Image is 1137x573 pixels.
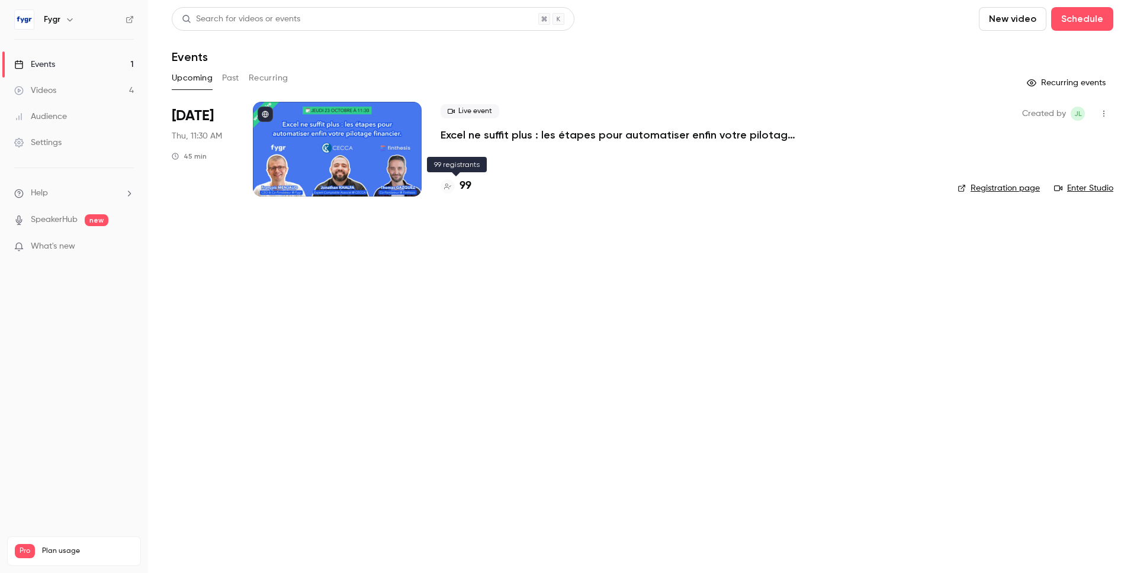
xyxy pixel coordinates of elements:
span: Thu, 11:30 AM [172,130,222,142]
div: 45 min [172,152,207,161]
button: Upcoming [172,69,213,88]
span: Julie le Blanc [1071,107,1085,121]
div: Search for videos or events [182,13,300,25]
span: Help [31,187,48,199]
div: Videos [14,85,56,96]
span: Jl [1074,107,1082,121]
span: What's new [31,240,75,253]
span: Live event [441,104,499,118]
li: help-dropdown-opener [14,187,134,199]
button: Schedule [1051,7,1113,31]
button: Recurring events [1022,73,1113,92]
span: new [85,214,108,226]
div: Settings [14,137,62,149]
a: Registration page [958,182,1040,194]
span: [DATE] [172,107,214,125]
img: Fygr [15,10,34,29]
a: SpeakerHub [31,214,78,226]
a: Enter Studio [1054,182,1113,194]
a: Excel ne suffit plus : les étapes pour automatiser enfin votre pilotage financier. [441,128,796,142]
span: Plan usage [42,546,133,556]
button: New video [979,7,1046,31]
h1: Events [172,50,208,64]
span: Created by [1022,107,1066,121]
div: Audience [14,111,67,123]
h4: 99 [460,178,471,194]
div: Events [14,59,55,70]
a: 99 [441,178,471,194]
div: Oct 23 Thu, 11:30 AM (Europe/Paris) [172,102,234,197]
button: Recurring [249,69,288,88]
button: Past [222,69,239,88]
h6: Fygr [44,14,60,25]
span: Pro [15,544,35,558]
